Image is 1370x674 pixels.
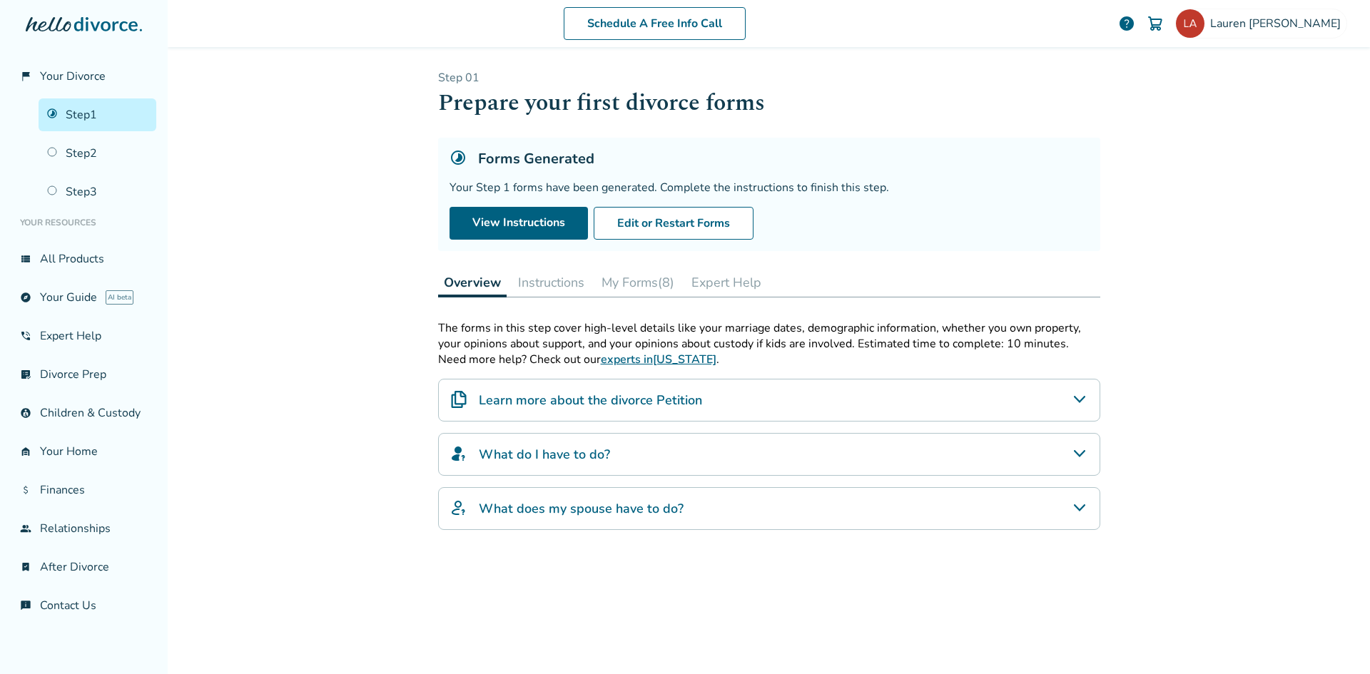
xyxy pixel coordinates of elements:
span: garage_home [20,446,31,457]
img: Learn more about the divorce Petition [450,391,467,408]
span: chat_info [20,600,31,611]
h4: Learn more about the divorce Petition [479,391,702,409]
a: phone_in_talkExpert Help [11,320,156,352]
span: bookmark_check [20,561,31,573]
span: Your Divorce [40,68,106,84]
img: What does my spouse have to do? [450,499,467,516]
button: Overview [438,268,507,297]
img: What do I have to do? [450,445,467,462]
span: flag_2 [20,71,31,82]
span: phone_in_talk [20,330,31,342]
a: view_listAll Products [11,242,156,275]
span: attach_money [20,484,31,496]
h4: What does my spouse have to do? [479,499,684,518]
span: account_child [20,407,31,419]
p: Need more help? Check out our . [438,352,1100,367]
a: groupRelationships [11,512,156,545]
a: Step1 [39,98,156,131]
a: Schedule A Free Info Call [564,7,746,40]
a: chat_infoContact Us [11,589,156,622]
a: Step2 [39,137,156,170]
a: attach_moneyFinances [11,474,156,506]
span: list_alt_check [20,369,31,380]
a: bookmark_checkAfter Divorce [11,551,156,583]
div: Your Step 1 forms have been generated. Complete the instructions to finish this step. [450,180,1089,195]
a: Step3 [39,175,156,208]
div: Learn more about the divorce Petition [438,379,1100,422]
span: Lauren [PERSON_NAME] [1210,16,1346,31]
iframe: Chat Widget [1299,606,1370,674]
h1: Prepare your first divorce forms [438,86,1100,121]
a: list_alt_checkDivorce Prep [11,358,156,391]
a: garage_homeYour Home [11,435,156,468]
a: flag_2Your Divorce [11,60,156,93]
p: Step 0 1 [438,70,1100,86]
a: View Instructions [450,207,588,240]
a: help [1118,15,1135,32]
h5: Forms Generated [478,149,594,168]
button: Edit or Restart Forms [594,207,753,240]
a: experts in[US_STATE] [601,352,716,367]
button: My Forms(8) [596,268,680,297]
span: group [20,523,31,534]
img: Cart [1147,15,1164,32]
div: What do I have to do? [438,433,1100,476]
span: explore [20,292,31,303]
a: account_childChildren & Custody [11,397,156,429]
h4: What do I have to do? [479,445,610,464]
li: Your Resources [11,208,156,237]
span: view_list [20,253,31,265]
button: Expert Help [686,268,767,297]
div: What does my spouse have to do? [438,487,1100,530]
p: The forms in this step cover high-level details like your marriage dates, demographic information... [438,320,1100,352]
img: ellkayarnold@gmail.com [1176,9,1204,38]
span: AI beta [106,290,133,305]
a: exploreYour GuideAI beta [11,281,156,314]
button: Instructions [512,268,590,297]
